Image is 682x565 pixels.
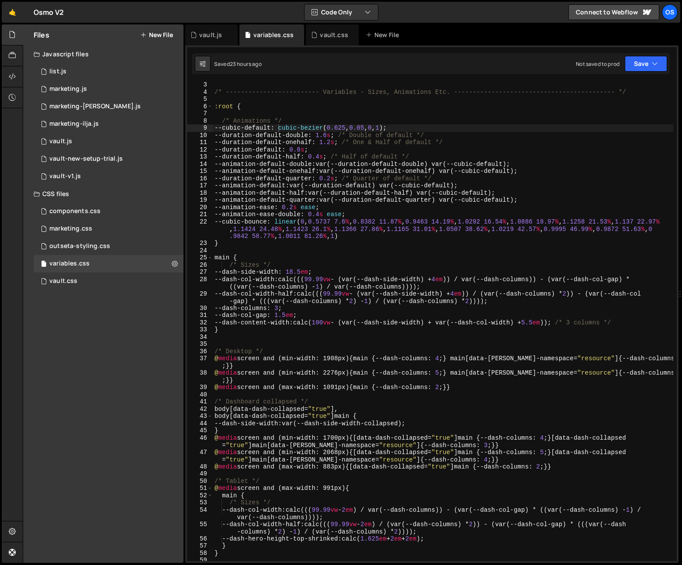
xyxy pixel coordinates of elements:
div: vault.js [49,138,72,145]
button: Code Only [305,4,378,20]
div: 48 [187,463,213,471]
div: list.js [49,68,66,76]
a: 🤙 [2,2,23,23]
div: 55 [187,521,213,535]
div: 12 [187,146,213,154]
div: outseta-styling.css [49,242,110,250]
div: components.css [49,207,100,215]
div: 27 [187,269,213,276]
div: 21 [187,211,213,218]
div: 58 [187,550,213,557]
div: vault-new-setup-trial.js [49,155,123,163]
div: 16596/45152.js [34,150,183,168]
div: 16596/45154.css [34,255,183,272]
div: 57 [187,542,213,550]
a: Os [662,4,678,20]
div: 34 [187,334,213,341]
div: 16596/45153.css [34,272,183,290]
div: 6 [187,103,213,110]
div: 28 [187,276,213,290]
div: 52 [187,492,213,500]
div: 13 [187,153,213,161]
div: 41 [187,398,213,406]
div: 46 [187,434,213,449]
div: 20 [187,204,213,211]
div: variables.css [49,260,90,268]
div: 4 [187,89,213,96]
div: 26 [187,262,213,269]
div: 59 [187,557,213,564]
div: marketing.css [49,225,92,233]
div: 23 [187,240,213,247]
div: 9 [187,124,213,132]
div: 39 [187,384,213,391]
div: 47 [187,449,213,463]
div: New File [366,31,402,39]
div: 16596/45423.js [34,115,183,133]
a: Connect to Webflow [568,4,659,20]
div: 17 [187,182,213,189]
div: 16596/45132.js [34,168,183,185]
div: 32 [187,319,213,327]
div: 49 [187,470,213,478]
div: 16596/45151.js [34,63,183,80]
div: 15 [187,168,213,175]
div: 5 [187,96,213,103]
div: 51 [187,485,213,492]
div: vault.css [320,31,348,39]
div: 36 [187,348,213,355]
div: vault-v1.js [49,172,81,180]
div: 3 [187,81,213,89]
div: marketing-[PERSON_NAME].js [49,103,141,110]
div: 16 [187,175,213,183]
div: 37 [187,355,213,369]
div: vault.css [49,277,77,285]
div: 16596/45446.css [34,220,183,238]
div: 53 [187,499,213,506]
div: Osmo V2 [34,7,64,17]
div: 45 [187,427,213,434]
div: 23 hours ago [230,60,262,68]
div: 14 [187,161,213,168]
div: 30 [187,305,213,312]
div: 10 [187,132,213,139]
div: 16596/45133.js [34,133,183,150]
div: vault.js [199,31,222,39]
button: New File [140,31,173,38]
div: 29 [187,290,213,305]
div: Not saved to prod [576,60,620,68]
div: 31 [187,312,213,319]
div: 35 [187,341,213,348]
div: 19 [187,196,213,204]
h2: Files [34,30,49,40]
div: 25 [187,254,213,262]
div: Javascript files [23,45,183,63]
div: 16596/45156.css [34,238,183,255]
div: variables.css [253,31,294,39]
div: 11 [187,139,213,146]
div: marketing.js [49,85,87,93]
div: 50 [187,478,213,485]
div: CSS files [23,185,183,203]
div: 18 [187,189,213,197]
div: 22 [187,218,213,240]
div: 54 [187,506,213,521]
div: 16596/45422.js [34,80,183,98]
div: 42 [187,406,213,413]
div: 40 [187,391,213,399]
div: Saved [214,60,262,68]
div: marketing-ilja.js [49,120,99,128]
div: 24 [187,247,213,255]
div: 16596/45511.css [34,203,183,220]
div: 56 [187,535,213,543]
button: Save [625,56,667,72]
div: 44 [187,420,213,427]
div: 43 [187,413,213,420]
div: 38 [187,369,213,384]
div: 7 [187,110,213,117]
div: 16596/45424.js [34,98,183,115]
div: 33 [187,326,213,334]
div: 8 [187,117,213,125]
